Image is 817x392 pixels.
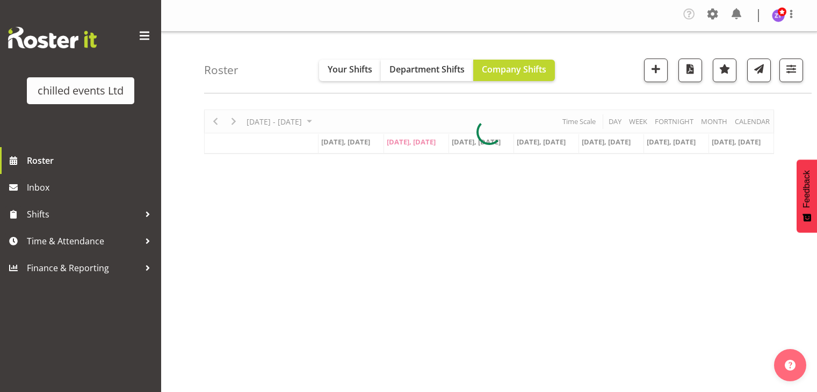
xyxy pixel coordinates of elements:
button: Your Shifts [319,60,381,81]
button: Filter Shifts [779,59,803,82]
span: Department Shifts [389,63,465,75]
button: Send a list of all shifts for the selected filtered period to all rostered employees. [747,59,771,82]
span: Time & Attendance [27,233,140,249]
span: Company Shifts [482,63,546,75]
span: Inbox [27,179,156,195]
button: Company Shifts [473,60,555,81]
span: Your Shifts [328,63,372,75]
img: help-xxl-2.png [785,360,796,371]
button: Download a PDF of the roster according to the set date range. [678,59,702,82]
span: Feedback [802,170,812,208]
span: Roster [27,153,156,169]
h4: Roster [204,64,238,76]
button: Highlight an important date within the roster. [713,59,736,82]
button: Add a new shift [644,59,668,82]
img: Rosterit website logo [8,27,97,48]
img: zak-tapling1280.jpg [772,9,785,22]
button: Feedback - Show survey [797,159,817,233]
span: Shifts [27,206,140,222]
button: Department Shifts [381,60,473,81]
span: Finance & Reporting [27,260,140,276]
div: chilled events Ltd [38,83,124,99]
